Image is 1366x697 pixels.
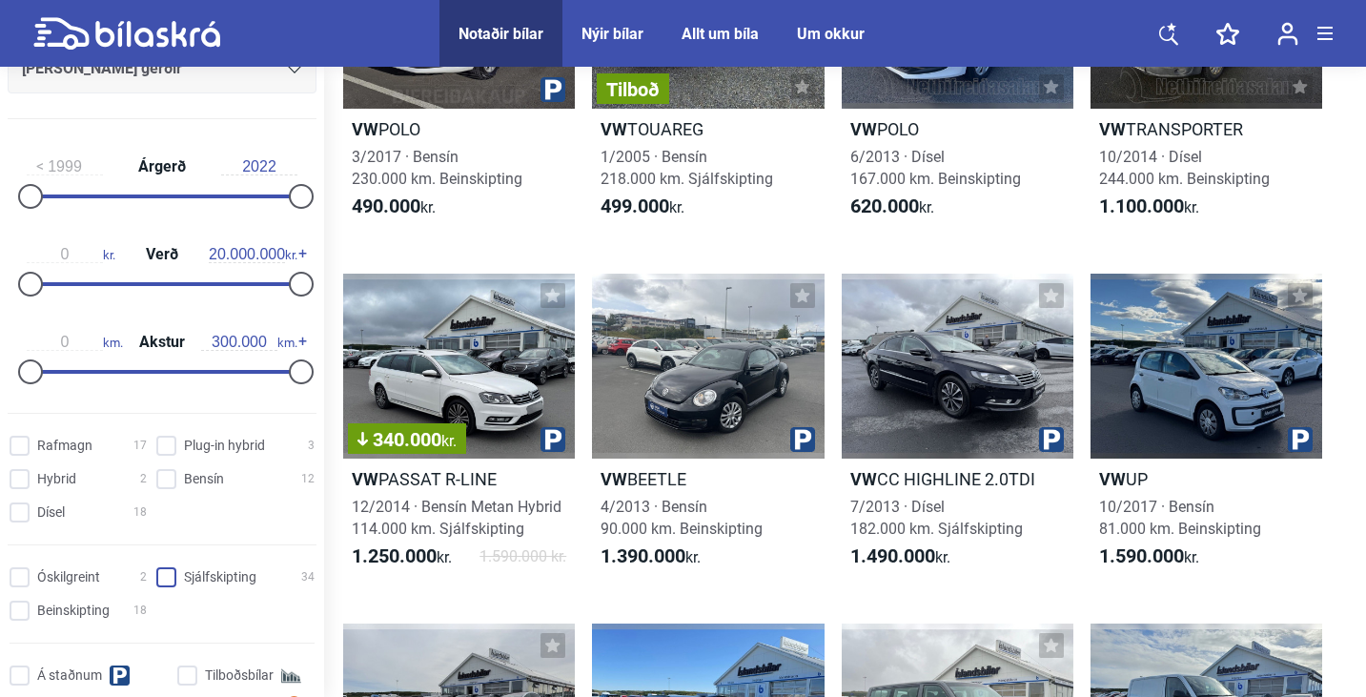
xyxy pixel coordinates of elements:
[790,427,815,452] img: parking.png
[301,567,315,587] span: 34
[1039,427,1064,452] img: parking.png
[592,468,824,490] h2: BEETLE
[352,545,452,568] span: kr.
[850,498,1023,538] span: 7/2013 · Dísel 182.000 km. Sjálfskipting
[343,274,575,586] a: 340.000kr.VWPASSAT R-LINE12/2014 · Bensín Metan Hybrid114.000 km. Sjálfskipting1.250.000kr.1.590....
[343,468,575,490] h2: PASSAT R-LINE
[1091,274,1322,586] a: VWUP10/2017 · Bensín81.000 km. Beinskipting1.590.000kr.
[201,334,297,351] span: km.
[133,436,147,456] span: 17
[352,195,420,217] b: 490.000
[37,601,110,621] span: Beinskipting
[352,119,378,139] b: VW
[850,545,950,568] span: kr.
[1099,195,1199,218] span: kr.
[1099,545,1199,568] span: kr.
[352,469,378,489] b: VW
[797,25,865,43] a: Um okkur
[308,436,315,456] span: 3
[601,195,684,218] span: kr.
[850,195,934,218] span: kr.
[1099,469,1126,489] b: VW
[1099,148,1270,188] span: 10/2014 · Dísel 244.000 km. Beinskipting
[141,247,183,262] span: Verð
[850,544,935,567] b: 1.490.000
[140,567,147,587] span: 2
[1099,195,1184,217] b: 1.100.000
[37,469,76,489] span: Hybrid
[1277,22,1298,46] img: user-login.svg
[352,498,561,538] span: 12/2014 · Bensín Metan Hybrid 114.000 km. Sjálfskipting
[459,25,543,43] a: Notaðir bílar
[540,427,565,452] img: parking.png
[540,77,565,102] img: parking.png
[601,498,763,538] span: 4/2013 · Bensín 90.000 km. Beinskipting
[343,118,575,140] h2: POLO
[601,195,669,217] b: 499.000
[352,148,522,188] span: 3/2017 · Bensín 230.000 km. Beinskipting
[140,469,147,489] span: 2
[1099,498,1261,538] span: 10/2017 · Bensín 81.000 km. Beinskipting
[205,666,274,686] span: Tilboðsbílar
[1288,427,1313,452] img: parking.png
[209,246,297,263] span: kr.
[606,80,660,99] span: Tilboð
[184,436,265,456] span: Plug-in hybrid
[682,25,759,43] a: Allt um bíla
[850,148,1021,188] span: 6/2013 · Dísel 167.000 km. Beinskipting
[601,148,773,188] span: 1/2005 · Bensín 218.000 km. Sjálfskipting
[601,119,627,139] b: VW
[184,567,256,587] span: Sjálfskipting
[479,545,566,568] span: 1.590.000 kr.
[601,544,685,567] b: 1.390.000
[441,432,457,450] span: kr.
[301,469,315,489] span: 12
[1091,118,1322,140] h2: TRANSPORTER
[842,274,1073,586] a: VWCC HIGHLINE 2.0TDI7/2013 · Dísel182.000 km. Sjálfskipting1.490.000kr.
[850,119,877,139] b: VW
[133,502,147,523] span: 18
[184,469,224,489] span: Bensín
[592,118,824,140] h2: TOUAREG
[352,544,437,567] b: 1.250.000
[37,567,100,587] span: Óskilgreint
[133,601,147,621] span: 18
[27,334,123,351] span: km.
[352,195,436,218] span: kr.
[850,469,877,489] b: VW
[37,666,102,686] span: Á staðnum
[581,25,643,43] a: Nýir bílar
[1091,468,1322,490] h2: UP
[601,545,701,568] span: kr.
[37,502,65,523] span: Dísel
[134,335,190,350] span: Akstur
[37,436,92,456] span: Rafmagn
[357,430,457,449] span: 340.000
[22,55,182,82] span: [PERSON_NAME] gerðir
[133,159,191,174] span: Árgerð
[842,468,1073,490] h2: CC HIGHLINE 2.0TDI
[592,274,824,586] a: VWBEETLE4/2013 · Bensín90.000 km. Beinskipting1.390.000kr.
[850,195,919,217] b: 620.000
[1099,544,1184,567] b: 1.590.000
[601,469,627,489] b: VW
[842,118,1073,140] h2: POLO
[27,246,115,263] span: kr.
[1099,119,1126,139] b: VW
